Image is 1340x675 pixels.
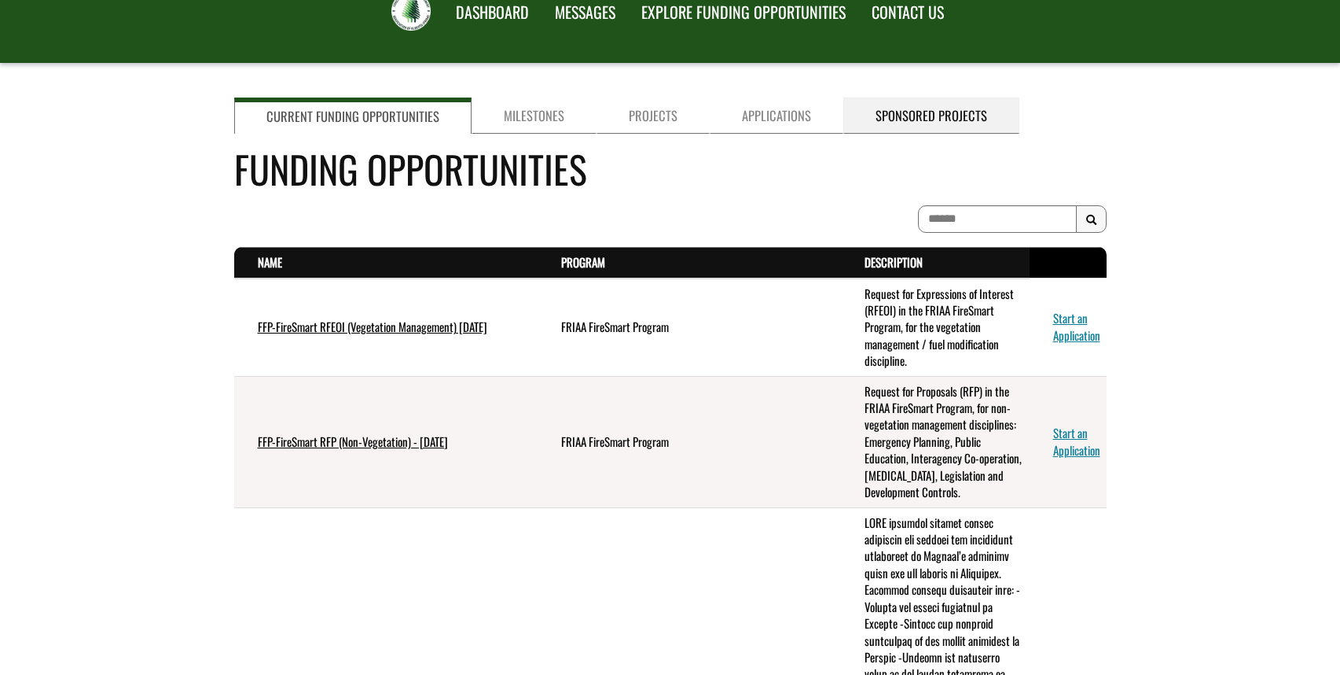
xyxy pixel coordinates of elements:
[561,253,605,271] a: Program
[234,278,538,377] td: FFP-FireSmart RFEOI (Vegetation Management) July 2025
[1053,424,1100,458] a: Start an Application
[258,318,487,335] a: FFP-FireSmart RFEOI (Vegetation Management) [DATE]
[1076,205,1107,234] button: Search Results
[472,98,597,134] a: Milestones
[710,98,843,134] a: Applications
[234,376,538,507] td: FFP-FireSmart RFP (Non-Vegetation) - July 2025
[841,278,1030,377] td: Request for Expressions of Interest (RFEOI) in the FRIAA FireSmart Program, for the vegetation ma...
[841,376,1030,507] td: Request for Proposals (RFP) in the FRIAA FireSmart Program, for non-vegetation management discipl...
[597,98,710,134] a: Projects
[234,141,1107,197] h4: Funding Opportunities
[865,253,923,271] a: Description
[258,253,282,271] a: Name
[538,278,841,377] td: FRIAA FireSmart Program
[843,98,1019,134] a: Sponsored Projects
[234,98,472,134] a: Current Funding Opportunities
[1053,309,1100,343] a: Start an Application
[538,376,841,507] td: FRIAA FireSmart Program
[258,433,448,450] a: FFP-FireSmart RFP (Non-Vegetation) - [DATE]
